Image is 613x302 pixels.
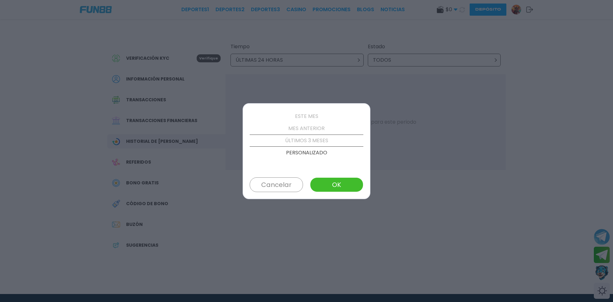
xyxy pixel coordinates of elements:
p: MES ANTERIOR [250,122,363,135]
p: ÚLTIMOS 3 MESES [250,135,363,147]
button: OK [310,177,363,192]
p: ESTE MES [250,110,363,122]
button: Cancelar [250,177,303,192]
p: PERSONALIZADO [250,147,363,159]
